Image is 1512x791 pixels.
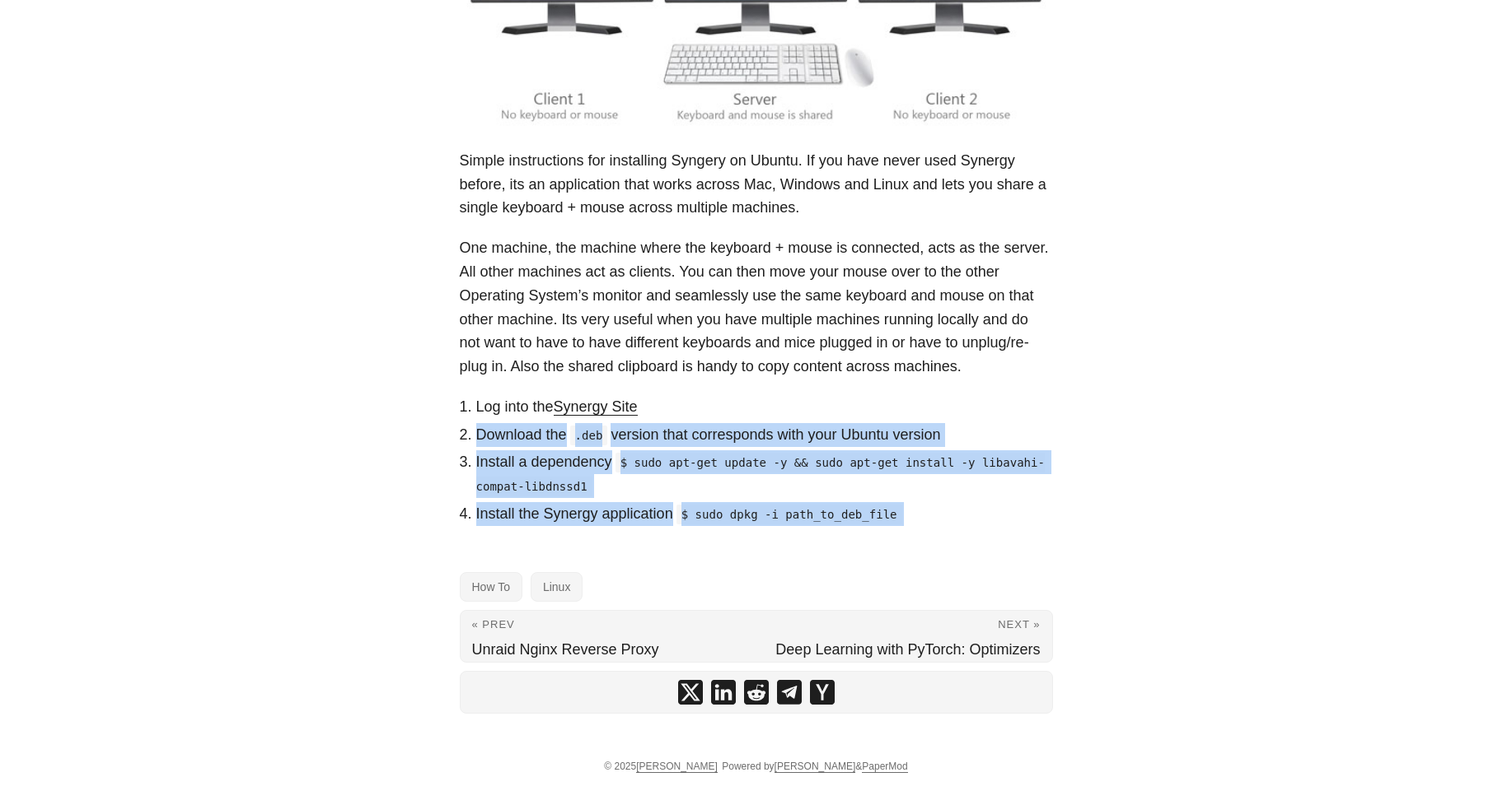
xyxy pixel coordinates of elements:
[775,761,856,773] a: [PERSON_NAME]
[711,680,736,705] a: share How To Install Synergy On Ubuntu on linkedin
[678,680,703,705] a: share How To Install Synergy On Ubuntu on x
[570,426,608,445] code: .deb
[476,395,1053,419] li: Log into the
[810,680,835,705] a: share How To Install Synergy On Ubuntu on ycombinator
[604,761,718,772] span: © 2025
[472,641,659,658] span: Unraid Nginx Reverse Proxy
[461,611,756,662] a: « Prev Unraid Nginx Reverse Proxy
[476,450,1053,498] li: Install a dependency
[636,761,718,773] a: [PERSON_NAME]
[531,572,583,602] a: Linux
[460,149,1053,220] p: Simple instructions for installing Syngery on Ubuntu. If you have never used Synergy before, its ...
[554,398,638,415] a: Synergy Site
[460,572,522,602] a: How To
[476,423,1053,447] li: Download the version that corresponds with your Ubuntu version
[476,453,1045,496] code: $ sudo apt-get update -y && sudo apt-get install -y libavahi-compat-libdnssd1
[775,641,1040,658] span: Deep Learning with PyTorch: Optimizers
[722,761,907,772] span: Powered by &
[777,680,802,705] a: share How To Install Synergy On Ubuntu on telegram
[862,761,907,773] a: PaperMod
[744,680,769,705] a: share How To Install Synergy On Ubuntu on reddit
[460,236,1053,379] p: One machine, the machine where the keyboard + mouse is connected, acts as the server. All other m...
[676,505,902,524] code: $ sudo dpkg -i path_to_deb_file
[472,618,515,630] span: « Prev
[756,611,1052,662] a: Next » Deep Learning with PyTorch: Optimizers
[476,502,1053,526] li: Install the Synergy application
[998,618,1040,630] span: Next »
